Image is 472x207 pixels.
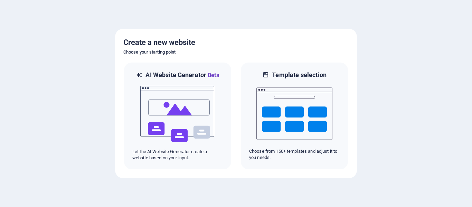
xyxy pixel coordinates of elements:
[123,48,349,56] h6: Choose your starting point
[206,72,219,78] span: Beta
[272,71,326,79] h6: Template selection
[240,62,349,170] div: Template selectionChoose from 150+ templates and adjust it to you needs.
[132,149,223,161] p: Let the AI Website Generator create a website based on your input.
[140,79,216,149] img: ai
[123,62,232,170] div: AI Website GeneratorBetaaiLet the AI Website Generator create a website based on your input.
[145,71,219,79] h6: AI Website Generator
[249,148,340,161] p: Choose from 150+ templates and adjust it to you needs.
[123,37,349,48] h5: Create a new website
